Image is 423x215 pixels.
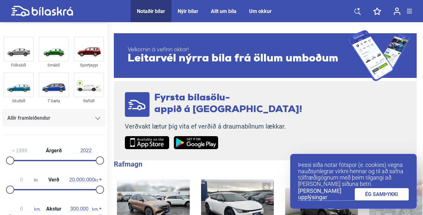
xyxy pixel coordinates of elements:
[9,206,41,212] span: km.
[114,30,417,81] a: Velkomin á vefinn okkar!Leitarvél nýrra bíla frá öllum umboðum
[178,8,198,14] a: Nýir bílar
[249,8,272,14] a: Um okkur
[69,177,99,183] span: kr.
[211,8,236,14] a: Allt um bíla
[394,7,401,15] img: user-login.svg
[298,162,409,187] p: Þessi síða notar fótspor (e. cookies) vegna nauðsynlegrar virkni hennar og til að safna tölfræðig...
[45,206,63,212] span: Akstur
[74,61,104,69] div: Sportjeppi
[9,177,38,183] span: kr.
[44,148,63,153] span: Árgerð
[74,97,104,104] div: Rafbíll
[39,97,69,104] div: 7 Sæta
[125,123,302,130] p: Verðvakt lætur þig vita ef verðið á draumabílnum lækkar.
[67,206,99,212] span: km.
[3,97,34,104] div: Skutbíll
[128,47,347,53] span: Velkomin á vefinn okkar!
[128,53,347,65] span: Leitarvél nýrra bíla frá öllum umboðum
[47,177,61,182] span: Verð
[154,93,302,115] span: Fyrsta bílasölu- appið á [GEOGRAPHIC_DATA]!
[7,114,50,123] span: Allir framleiðendur
[3,61,34,69] div: Fólksbíll
[355,188,409,200] a: ÉG SAMÞYKKI
[114,160,142,168] b: Rafmagn
[298,188,355,201] a: [PERSON_NAME] upplýsingar
[137,8,165,14] a: Notaðir bílar
[39,61,69,69] div: Smábíl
